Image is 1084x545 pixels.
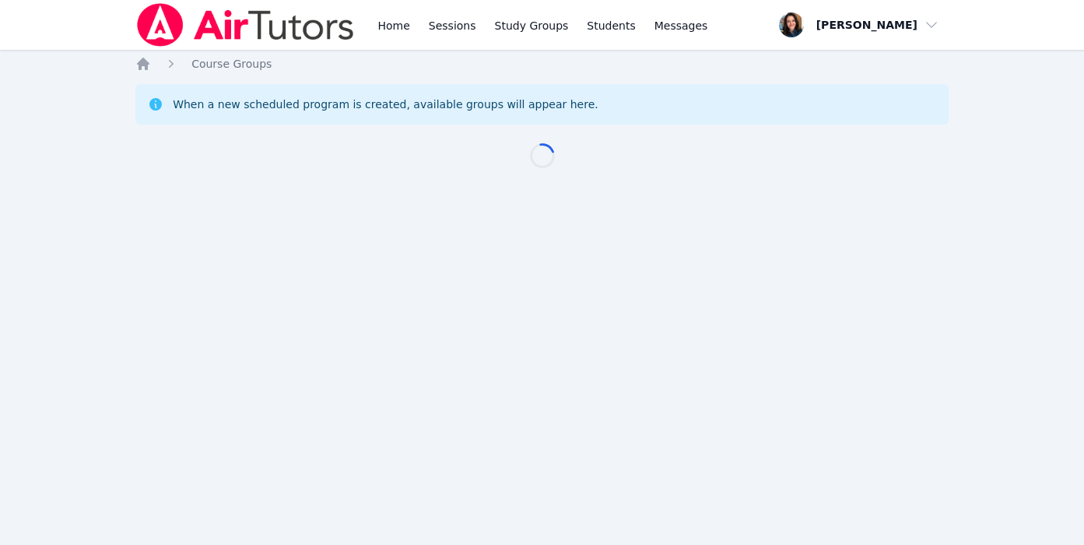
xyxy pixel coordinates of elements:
span: Messages [654,18,708,33]
span: Course Groups [191,58,272,70]
div: When a new scheduled program is created, available groups will appear here. [173,97,598,112]
img: Air Tutors [135,3,356,47]
a: Course Groups [191,56,272,72]
nav: Breadcrumb [135,56,949,72]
